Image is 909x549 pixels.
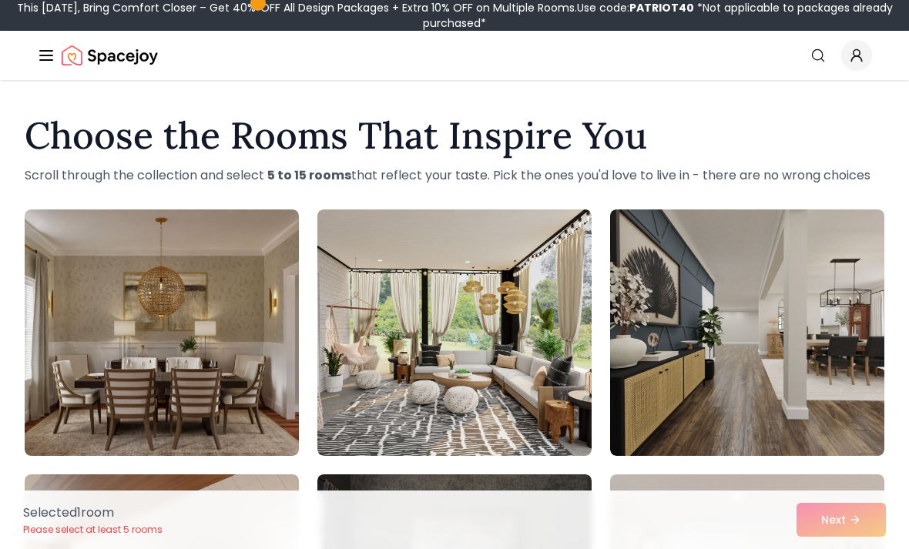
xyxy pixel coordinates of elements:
[23,524,163,536] p: Please select at least 5 rooms
[62,40,158,71] a: Spacejoy
[25,166,884,185] p: Scroll through the collection and select that reflect your taste. Pick the ones you'd love to liv...
[317,209,592,456] img: Room room-2
[62,40,158,71] img: Spacejoy Logo
[25,117,884,154] h1: Choose the Rooms That Inspire You
[37,31,872,80] nav: Global
[267,166,351,184] strong: 5 to 15 rooms
[23,504,163,522] p: Selected 1 room
[25,209,299,456] img: Room room-1
[610,209,884,456] img: Room room-3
